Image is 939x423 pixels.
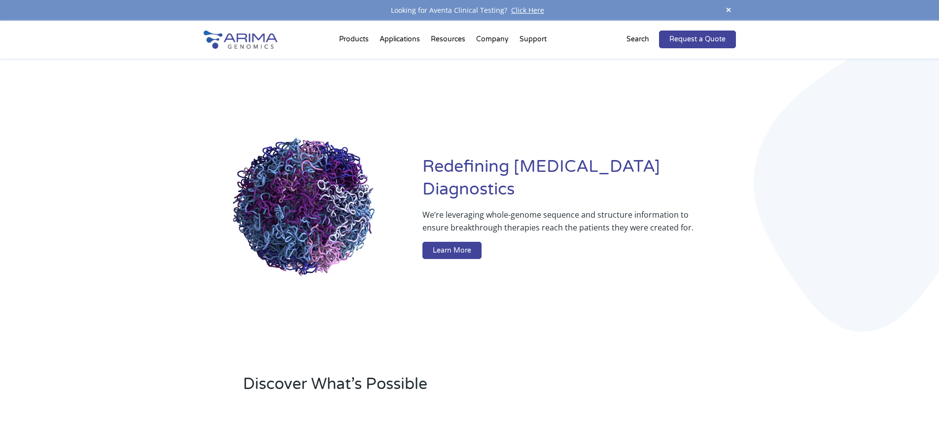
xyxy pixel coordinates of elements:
[890,376,939,423] iframe: Chat Widget
[626,33,649,46] p: Search
[204,4,736,17] div: Looking for Aventa Clinical Testing?
[659,31,736,48] a: Request a Quote
[507,5,548,15] a: Click Here
[243,373,595,403] h2: Discover What’s Possible
[422,156,735,208] h1: Redefining [MEDICAL_DATA] Diagnostics
[422,242,482,260] a: Learn More
[422,208,696,242] p: We’re leveraging whole-genome sequence and structure information to ensure breakthrough therapies...
[204,31,278,49] img: Arima-Genomics-logo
